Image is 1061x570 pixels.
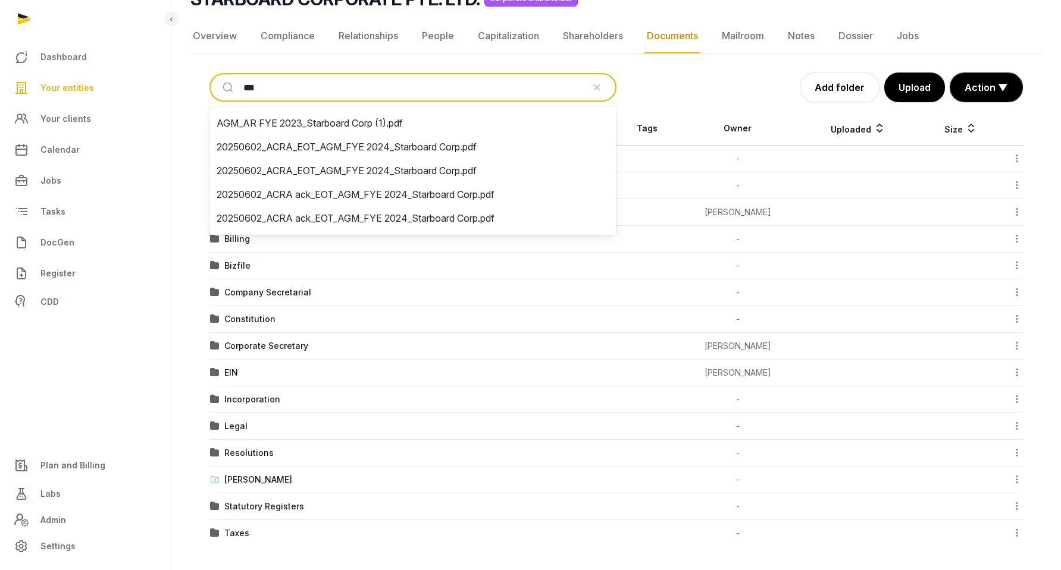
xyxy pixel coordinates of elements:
img: folder-upload.svg [210,475,220,484]
a: DocGen [10,228,161,257]
td: - [678,306,797,333]
nav: Tabs [190,19,1042,53]
a: Compliance [258,19,317,53]
div: Bizfile [224,260,251,272]
div: Statutory Registers [224,500,304,512]
a: Your entities [10,74,161,102]
div: Resolutions [224,447,274,459]
a: Overview [190,19,239,53]
span: Jobs [40,174,61,188]
td: - [678,279,797,306]
a: Plan and Billing [10,451,161,480]
a: Relationships [336,19,400,53]
a: Add folder [800,73,880,102]
th: Tags [616,112,678,146]
div: Constitution [224,313,276,325]
a: Your clients [10,105,161,133]
span: Admin [40,513,66,527]
td: [PERSON_NAME] [678,333,797,360]
span: Your entities [40,81,94,95]
div: Billing [224,233,250,245]
a: Notes [785,19,817,53]
a: CDD [10,290,161,314]
th: Size [919,112,1002,146]
div: Company Secretarial [224,286,311,298]
td: - [678,253,797,279]
img: folder.svg [210,421,220,431]
li: 20250602_ACRA_EOT_AGM_FYE 2024_Starboard Corp.pdf [214,159,612,182]
a: Documents [644,19,700,53]
td: [PERSON_NAME] [678,360,797,386]
div: [PERSON_NAME] [224,474,292,486]
a: Admin [10,508,161,532]
img: folder.svg [210,395,220,404]
a: Jobs [10,166,161,195]
a: Dossier [836,19,875,53]
a: Dashboard [10,43,161,71]
a: Mailroom [719,19,766,53]
span: Plan and Billing [40,458,105,473]
span: Calendar [40,143,80,157]
span: Settings [40,539,76,553]
a: Tasks [10,197,161,226]
a: Settings [10,532,161,560]
td: - [678,386,797,413]
td: [PERSON_NAME] [678,199,797,226]
span: Tasks [40,204,65,219]
td: - [678,226,797,253]
div: Taxes [224,527,249,539]
a: Shareholders [561,19,625,53]
li: 20250602_ACRA_EOT_AGM_FYE 2024_Starboard Corp.pdf [214,135,612,159]
a: Labs [10,480,161,508]
td: - [678,440,797,467]
th: Owner [678,112,797,146]
button: Submit [215,74,243,100]
img: folder.svg [210,288,220,297]
td: - [678,467,797,493]
span: Your clients [40,112,91,126]
td: - [678,172,797,199]
th: Uploaded [797,112,919,146]
div: Corporate Secretary [224,340,308,352]
a: Calendar [10,136,161,164]
span: Dashboard [40,50,87,64]
span: Register [40,266,76,281]
div: Legal [224,420,248,432]
img: folder.svg [210,528,220,538]
li: AGM_AR FYE 2023_Starboard Corp (1).pdf [214,111,612,135]
a: Register [10,259,161,288]
span: Labs [40,487,61,501]
img: folder.svg [210,448,220,458]
span: CDD [40,295,59,309]
li: 20250602_ACRA ack_EOT_AGM_FYE 2024_Starboard Corp.pdf [214,182,612,206]
td: - [678,520,797,547]
li: 20250602_ACRA ack_EOT_AGM_FYE 2024_Starboard Corp.pdf [214,206,612,230]
img: folder.svg [210,502,220,511]
img: folder.svg [210,234,220,244]
td: - [678,493,797,520]
a: Jobs [894,19,921,53]
a: Capitalization [475,19,542,53]
a: People [420,19,456,53]
button: Clear [583,74,611,100]
span: DocGen [40,235,74,250]
td: - [678,146,797,172]
td: - [678,413,797,440]
img: folder.svg [210,261,220,270]
div: Incorporation [224,393,280,405]
button: Action ▼ [950,73,1022,102]
img: folder.svg [210,341,220,351]
img: folder.svg [210,314,220,324]
img: folder.svg [210,368,220,377]
div: EIN [224,367,238,379]
button: Upload [884,73,945,102]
